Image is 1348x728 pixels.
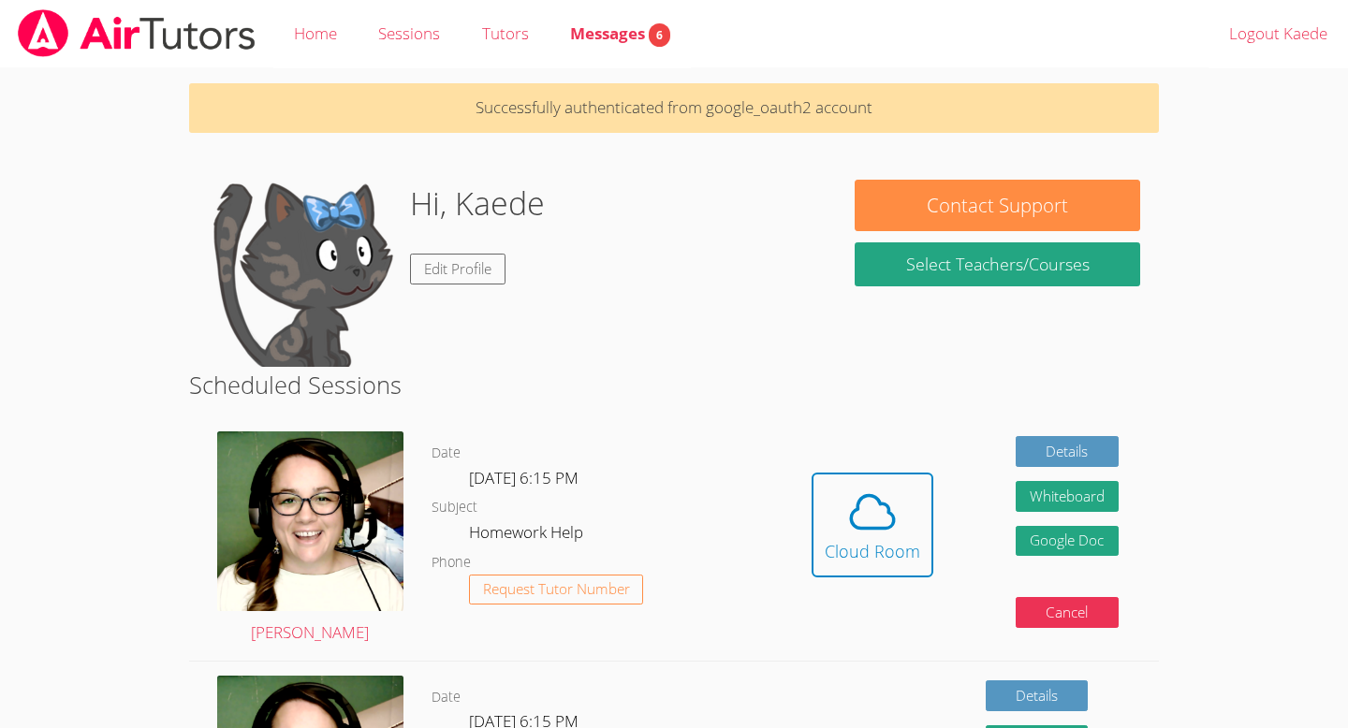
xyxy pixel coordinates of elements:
img: airtutors_banner-c4298cdbf04f3fff15de1276eac7730deb9818008684d7c2e4769d2f7ddbe033.png [16,9,257,57]
button: Request Tutor Number [469,575,644,605]
dt: Date [432,442,461,465]
button: Contact Support [855,180,1139,231]
a: Google Doc [1016,526,1119,557]
dt: Subject [432,496,477,519]
a: Edit Profile [410,254,505,284]
a: Select Teachers/Courses [855,242,1139,286]
button: Cloud Room [812,473,933,577]
img: avatar.png [217,431,403,611]
button: Whiteboard [1016,481,1119,512]
span: Request Tutor Number [483,582,630,596]
h2: Scheduled Sessions [189,367,1160,402]
img: default.png [208,180,395,367]
div: Cloud Room [825,538,920,564]
a: [PERSON_NAME] [217,431,403,647]
dd: Homework Help [469,519,587,551]
a: Details [1016,436,1119,467]
dt: Date [432,686,461,709]
a: Details [986,680,1089,711]
h1: Hi, Kaede [410,180,545,227]
span: Messages [570,22,670,44]
dt: Phone [432,551,471,575]
p: Successfully authenticated from google_oauth2 account [189,83,1160,133]
span: 6 [649,23,670,47]
span: [DATE] 6:15 PM [469,467,579,488]
button: Cancel [1016,597,1119,628]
